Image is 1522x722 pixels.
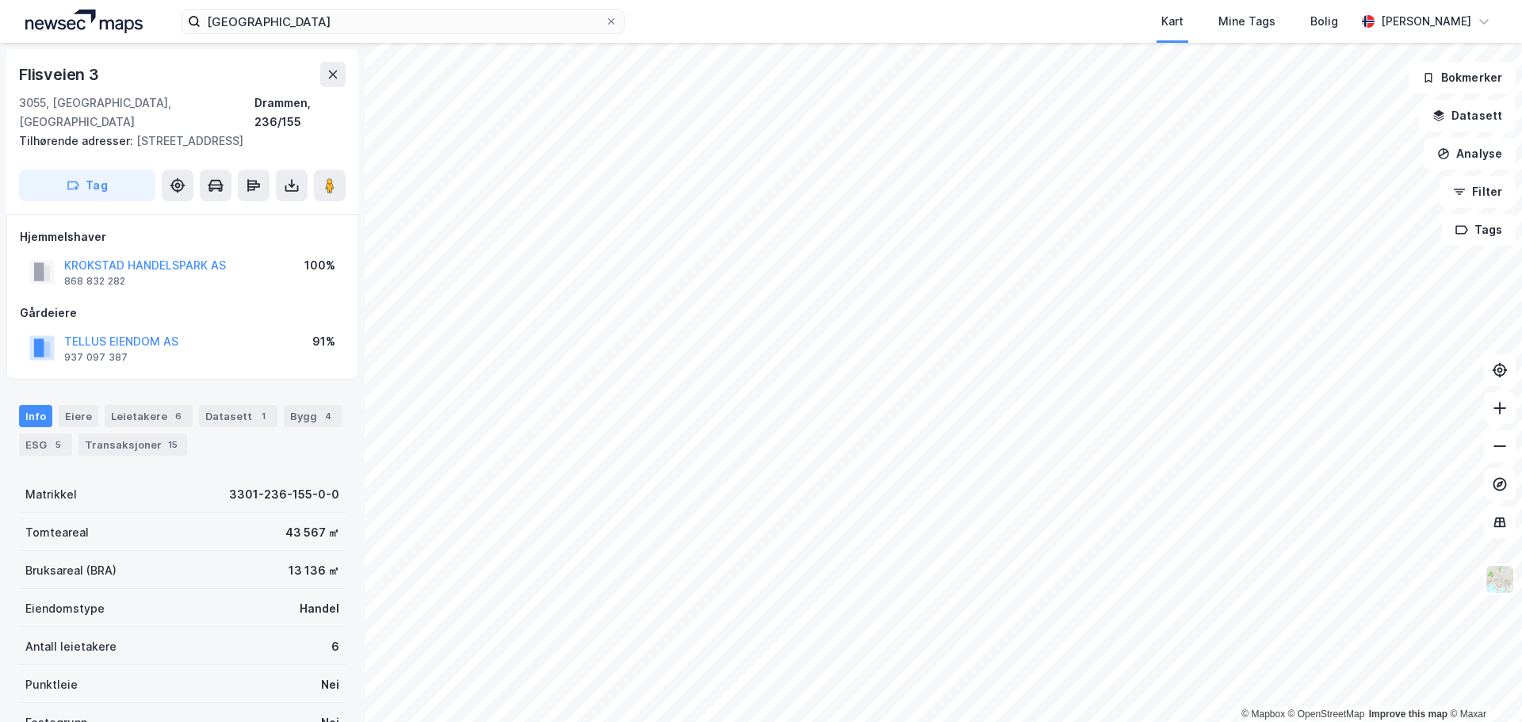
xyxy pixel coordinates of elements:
div: Tomteareal [25,523,89,542]
div: 1 [255,408,271,424]
div: Transaksjoner [78,434,187,456]
div: Info [19,405,52,427]
button: Bokmerker [1409,62,1516,94]
div: Matrikkel [25,485,77,504]
button: Filter [1440,176,1516,208]
span: Tilhørende adresser: [19,134,136,147]
img: logo.a4113a55bc3d86da70a041830d287a7e.svg [25,10,143,33]
div: 13 136 ㎡ [289,561,339,580]
div: 43 567 ㎡ [285,523,339,542]
div: [PERSON_NAME] [1381,12,1471,31]
div: Drammen, 236/155 [254,94,346,132]
button: Tag [19,170,155,201]
div: Handel [300,599,339,618]
div: Eiere [59,405,98,427]
div: 100% [304,256,335,275]
div: 4 [320,408,336,424]
div: Eiendomstype [25,599,105,618]
iframe: Chat Widget [1443,646,1522,722]
div: Bruksareal (BRA) [25,561,117,580]
div: Punktleie [25,675,78,694]
div: [STREET_ADDRESS] [19,132,333,151]
div: 91% [312,332,335,351]
img: Z [1485,564,1515,594]
div: 3055, [GEOGRAPHIC_DATA], [GEOGRAPHIC_DATA] [19,94,254,132]
button: Tags [1442,214,1516,246]
div: 3301-236-155-0-0 [229,485,339,504]
div: 6 [170,408,186,424]
button: Analyse [1424,138,1516,170]
div: 15 [165,437,181,453]
div: 6 [331,637,339,656]
div: 937 097 387 [64,351,128,364]
div: Hjemmelshaver [20,227,345,246]
button: Datasett [1419,100,1516,132]
div: Mine Tags [1218,12,1275,31]
a: Mapbox [1241,709,1285,720]
div: Kart [1161,12,1184,31]
input: Søk på adresse, matrikkel, gårdeiere, leietakere eller personer [201,10,605,33]
div: Gårdeiere [20,304,345,323]
div: Antall leietakere [25,637,117,656]
div: 5 [50,437,66,453]
a: Improve this map [1369,709,1447,720]
div: Datasett [199,405,277,427]
div: Leietakere [105,405,193,427]
div: ESG [19,434,72,456]
div: 868 832 282 [64,275,125,288]
div: Flisveien 3 [19,62,102,87]
div: Nei [321,675,339,694]
a: OpenStreetMap [1288,709,1365,720]
div: Bygg [284,405,342,427]
div: Bolig [1310,12,1338,31]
